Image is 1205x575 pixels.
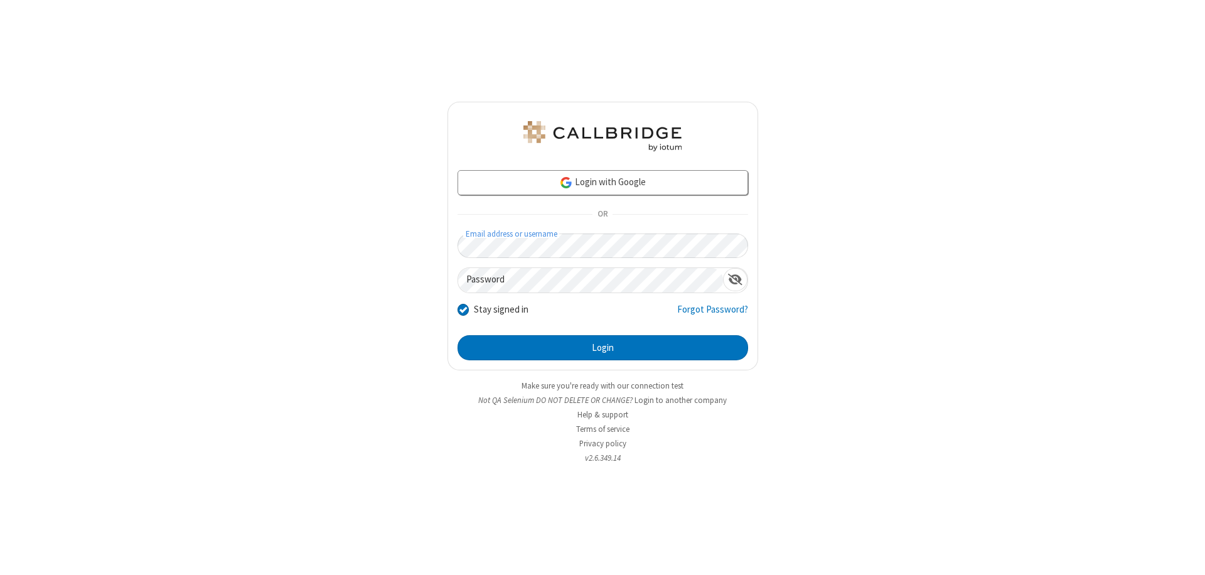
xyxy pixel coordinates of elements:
div: Show password [723,268,747,291]
a: Help & support [577,409,628,420]
button: Login [458,335,748,360]
a: Make sure you're ready with our connection test [522,380,683,391]
input: Email address or username [458,234,748,258]
li: v2.6.349.14 [447,452,758,464]
a: Forgot Password? [677,303,748,326]
a: Terms of service [576,424,629,434]
input: Password [458,268,723,293]
a: Login with Google [458,170,748,195]
label: Stay signed in [474,303,528,317]
img: google-icon.png [559,176,573,190]
button: Login to another company [635,394,727,406]
a: Privacy policy [579,438,626,449]
span: OR [592,206,613,223]
li: Not QA Selenium DO NOT DELETE OR CHANGE? [447,394,758,406]
img: QA Selenium DO NOT DELETE OR CHANGE [521,121,684,151]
